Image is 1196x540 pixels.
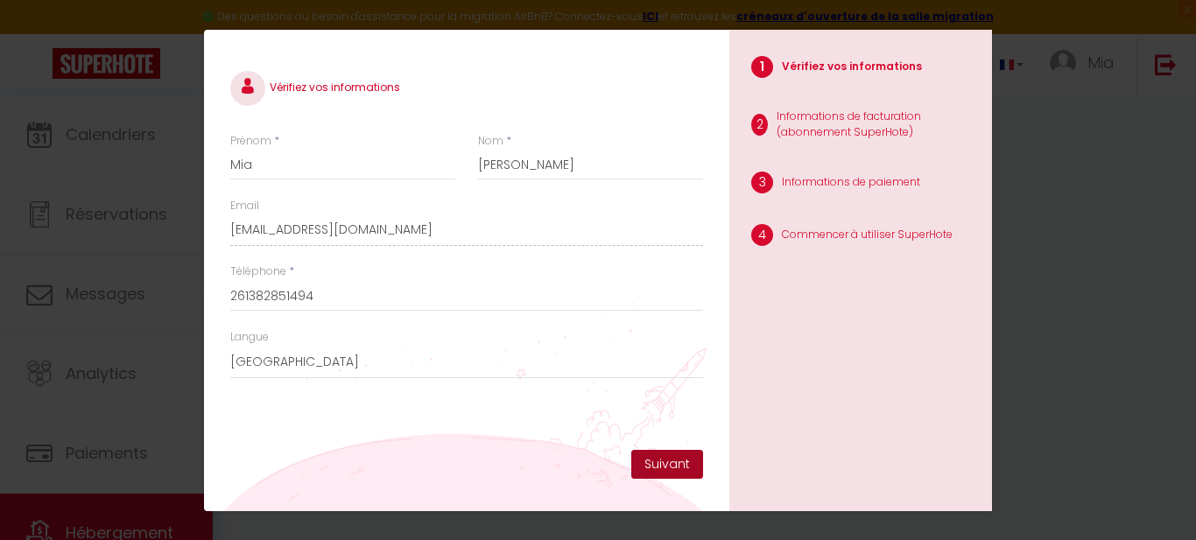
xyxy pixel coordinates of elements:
button: Ouvrir le widget de chat LiveChat [14,7,67,60]
span: 3 [751,172,773,193]
span: 1 [751,56,773,78]
label: Prénom [230,133,271,150]
span: 2 [751,114,768,136]
li: Informations de facturation (abonnement SuperHote) [729,100,992,155]
label: Téléphone [230,263,286,280]
span: 4 [751,224,773,246]
label: Nom [478,133,503,150]
h4: Vérifiez vos informations [230,71,703,106]
li: Informations de paiement [729,163,992,207]
label: Email [230,198,259,214]
label: Langue [230,329,269,346]
li: Commencer à utiliser SuperHote [729,215,992,259]
button: Suivant [631,450,703,480]
li: Vérifiez vos informations [729,47,992,91]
